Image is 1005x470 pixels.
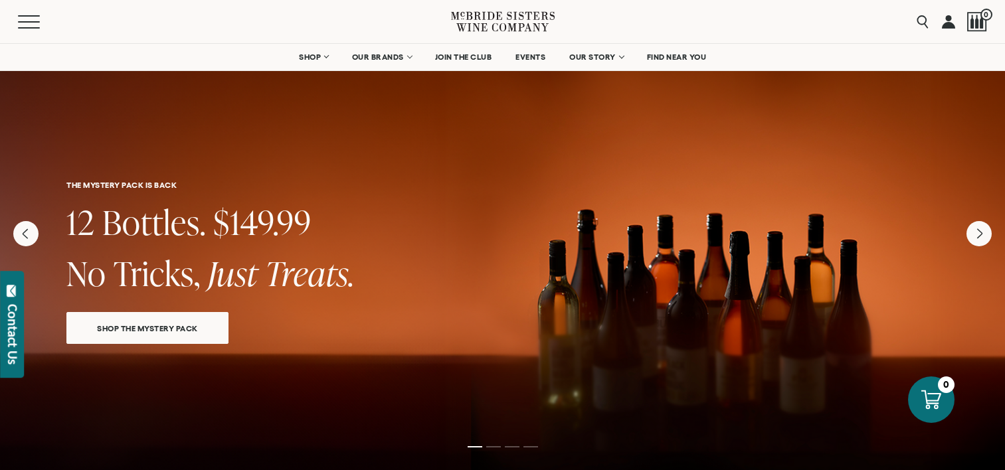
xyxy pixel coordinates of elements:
h6: THE MYSTERY PACK IS BACK [66,181,939,189]
button: Previous [13,221,39,246]
div: 0 [938,376,955,393]
span: 0 [980,9,992,21]
a: JOIN THE CLUB [426,44,501,70]
span: FIND NEAR YOU [647,52,707,62]
a: SHOP [290,44,337,70]
a: OUR STORY [561,44,632,70]
span: SHOP THE MYSTERY PACK [74,321,221,336]
li: Page dot 3 [505,446,519,447]
li: Page dot 2 [486,446,501,447]
li: Page dot 1 [468,446,482,447]
a: FIND NEAR YOU [638,44,715,70]
span: SHOP [299,52,321,62]
a: OUR BRANDS [343,44,420,70]
span: OUR STORY [569,52,616,62]
a: EVENTS [507,44,554,70]
button: Mobile Menu Trigger [18,15,66,29]
span: Just [208,250,258,296]
span: No [66,250,106,296]
span: EVENTS [515,52,545,62]
span: OUR BRANDS [352,52,404,62]
span: $149.99 [213,199,312,245]
span: Tricks, [114,250,201,296]
span: 12 [66,199,95,245]
li: Page dot 4 [523,446,538,447]
span: JOIN THE CLUB [435,52,492,62]
div: Contact Us [6,304,19,364]
button: Next [966,221,992,246]
span: Bottles. [102,199,206,245]
span: Treats. [265,250,355,296]
a: SHOP THE MYSTERY PACK [66,312,228,344]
